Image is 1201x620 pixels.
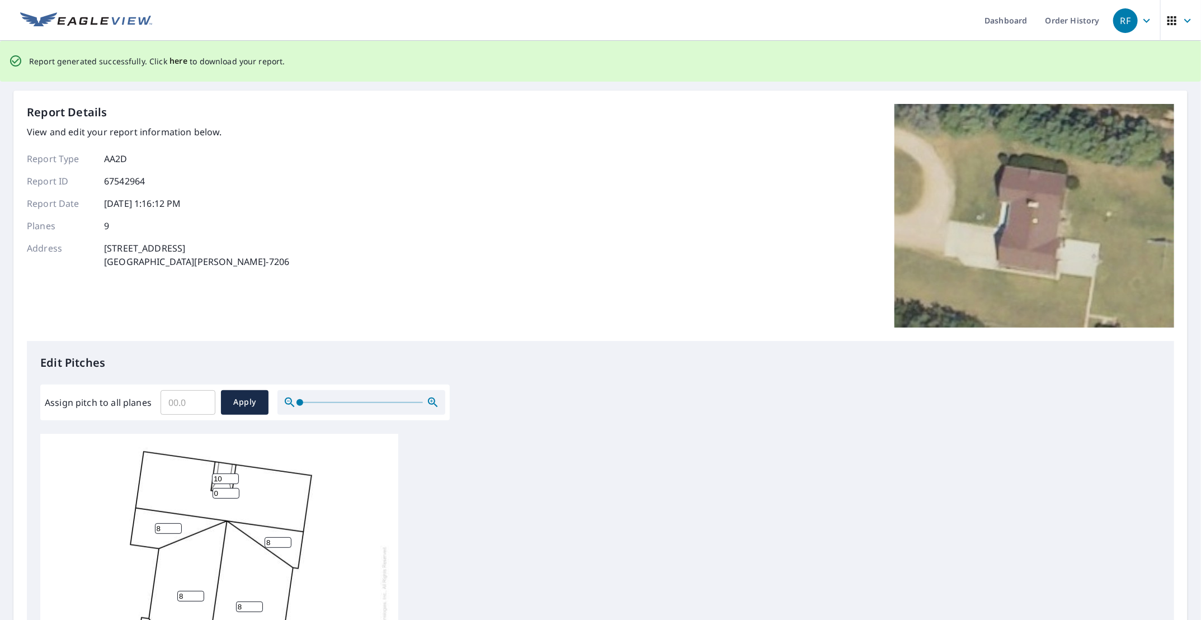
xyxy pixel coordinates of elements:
p: 9 [104,219,109,233]
p: Report ID [27,174,94,188]
p: Report Details [27,104,107,121]
button: here [169,54,188,68]
p: Edit Pitches [40,354,1161,371]
img: EV Logo [20,12,152,29]
p: Report Date [27,197,94,210]
p: View and edit your report information below. [27,125,289,139]
p: [DATE] 1:16:12 PM [104,197,181,210]
p: Address [27,242,94,268]
p: Report generated successfully. Click to download your report. [29,54,285,68]
p: Report Type [27,152,94,165]
span: Apply [230,395,260,409]
p: Planes [27,219,94,233]
p: AA2D [104,152,128,165]
p: [STREET_ADDRESS] [GEOGRAPHIC_DATA][PERSON_NAME]-7206 [104,242,289,268]
p: 67542964 [104,174,145,188]
img: Top image [894,104,1174,328]
button: Apply [221,390,269,415]
div: RF [1113,8,1138,33]
input: 00.0 [161,387,215,418]
label: Assign pitch to all planes [45,396,152,409]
